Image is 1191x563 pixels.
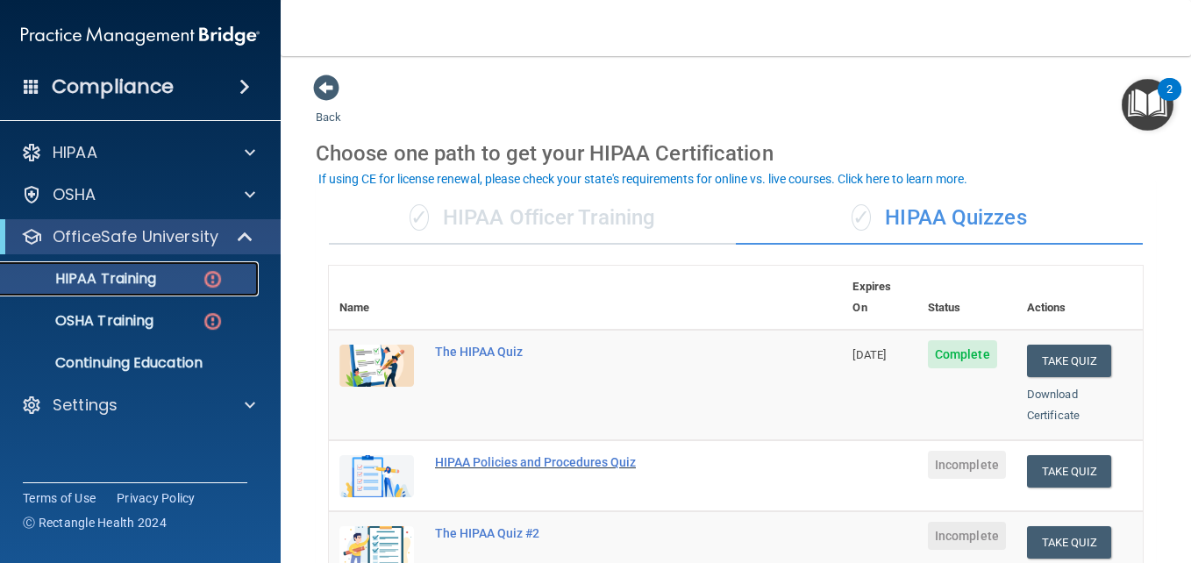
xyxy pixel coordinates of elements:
p: OSHA [53,184,96,205]
th: Expires On [842,266,916,330]
span: ✓ [852,204,871,231]
div: Choose one path to get your HIPAA Certification [316,128,1156,179]
span: Incomplete [928,522,1006,550]
p: OSHA Training [11,312,153,330]
button: Open Resource Center, 2 new notifications [1122,79,1173,131]
th: Name [329,266,424,330]
th: Actions [1016,266,1143,330]
div: HIPAA Policies and Procedures Quiz [435,455,754,469]
img: danger-circle.6113f641.png [202,268,224,290]
span: Ⓒ Rectangle Health 2024 [23,514,167,531]
img: danger-circle.6113f641.png [202,310,224,332]
span: ✓ [410,204,429,231]
a: Back [316,89,341,124]
span: Complete [928,340,997,368]
div: The HIPAA Quiz #2 [435,526,754,540]
p: OfficeSafe University [53,226,218,247]
button: If using CE for license renewal, please check your state's requirements for online vs. live cours... [316,170,970,188]
h4: Compliance [52,75,174,99]
p: Continuing Education [11,354,251,372]
div: 2 [1166,89,1173,112]
div: HIPAA Quizzes [736,192,1143,245]
a: OSHA [21,184,255,205]
a: Privacy Policy [117,489,196,507]
iframe: Drift Widget Chat Controller [1103,442,1170,509]
span: Incomplete [928,451,1006,479]
a: Download Certificate [1027,388,1080,422]
a: HIPAA [21,142,255,163]
button: Take Quiz [1027,345,1111,377]
button: Take Quiz [1027,455,1111,488]
a: Settings [21,395,255,416]
div: HIPAA Officer Training [329,192,736,245]
img: PMB logo [21,18,260,53]
p: HIPAA Training [11,270,156,288]
div: The HIPAA Quiz [435,345,754,359]
span: [DATE] [852,348,886,361]
p: Settings [53,395,118,416]
div: If using CE for license renewal, please check your state's requirements for online vs. live cours... [318,173,967,185]
a: Terms of Use [23,489,96,507]
a: OfficeSafe University [21,226,254,247]
button: Take Quiz [1027,526,1111,559]
th: Status [917,266,1016,330]
p: HIPAA [53,142,97,163]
